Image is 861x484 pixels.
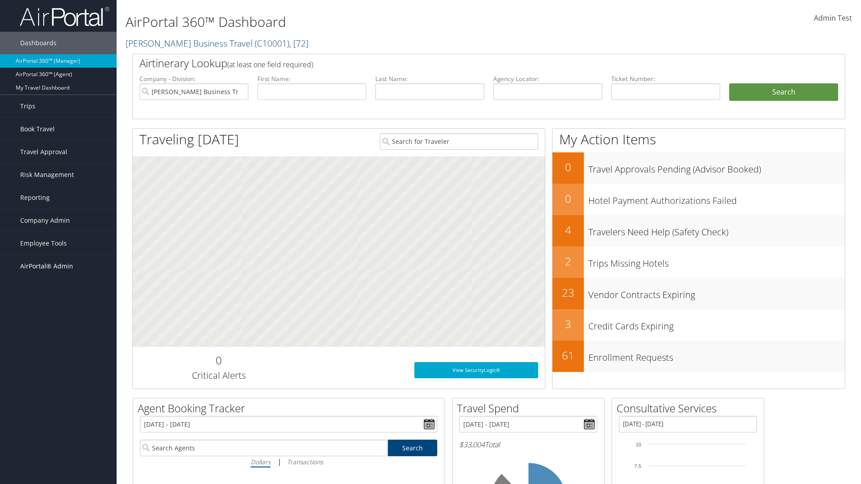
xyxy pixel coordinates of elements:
h3: Vendor Contracts Expiring [588,284,845,301]
h1: Traveling [DATE] [139,130,239,149]
button: Search [729,83,838,101]
span: Reporting [20,186,50,209]
h2: 23 [552,285,584,300]
a: 3Credit Cards Expiring [552,309,845,341]
a: Admin Test [814,4,852,32]
input: Search Agents [140,440,387,456]
a: 2Trips Missing Hotels [552,246,845,278]
span: , [ 72 ] [289,37,309,49]
h2: 0 [552,160,584,175]
h2: 0 [139,353,298,368]
h2: Airtinerary Lookup [139,56,779,71]
tspan: 7.5 [635,463,641,469]
h1: AirPortal 360™ Dashboard [126,13,610,31]
h3: Critical Alerts [139,369,298,382]
h2: 3 [552,316,584,332]
h6: Total [459,440,597,449]
a: 4Travelers Need Help (Safety Check) [552,215,845,246]
span: Trips [20,95,35,117]
h3: Credit Cards Expiring [588,315,845,333]
label: Ticket Number: [611,74,720,83]
span: $33,004 [459,440,485,449]
h2: 4 [552,222,584,238]
a: 23Vendor Contracts Expiring [552,278,845,309]
i: Transactions [287,458,323,466]
span: Dashboards [20,32,57,54]
span: Risk Management [20,164,74,186]
a: [PERSON_NAME] Business Travel [126,37,309,49]
span: Employee Tools [20,232,67,255]
span: Book Travel [20,118,55,140]
h3: Hotel Payment Authorizations Failed [588,190,845,207]
span: ( C10001 ) [255,37,289,49]
h3: Travel Approvals Pending (Advisor Booked) [588,159,845,176]
h2: 0 [552,191,584,206]
a: 0Travel Approvals Pending (Advisor Booked) [552,152,845,184]
h1: My Action Items [552,130,845,149]
span: Travel Approval [20,141,67,163]
img: airportal-logo.png [20,6,109,27]
tspan: 10 [636,442,641,447]
span: Company Admin [20,209,70,232]
label: Agency Locator: [493,74,602,83]
h3: Travelers Need Help (Safety Check) [588,221,845,238]
span: AirPortal® Admin [20,255,73,277]
i: Dollars [251,458,270,466]
a: 61Enrollment Requests [552,341,845,372]
h2: 2 [552,254,584,269]
h3: Enrollment Requests [588,347,845,364]
a: Search [388,440,438,456]
input: Search for Traveler [380,133,538,150]
h2: Consultative Services [617,401,764,416]
a: View SecurityLogic® [414,362,538,378]
div: | [140,456,437,467]
label: Last Name: [375,74,484,83]
span: (at least one field required) [227,60,313,69]
label: First Name: [257,74,366,83]
h2: Travel Spend [457,401,604,416]
span: Admin Test [814,13,852,23]
h3: Trips Missing Hotels [588,253,845,270]
a: 0Hotel Payment Authorizations Failed [552,184,845,215]
h2: Agent Booking Tracker [138,401,444,416]
h2: 61 [552,348,584,363]
label: Company - Division: [139,74,248,83]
